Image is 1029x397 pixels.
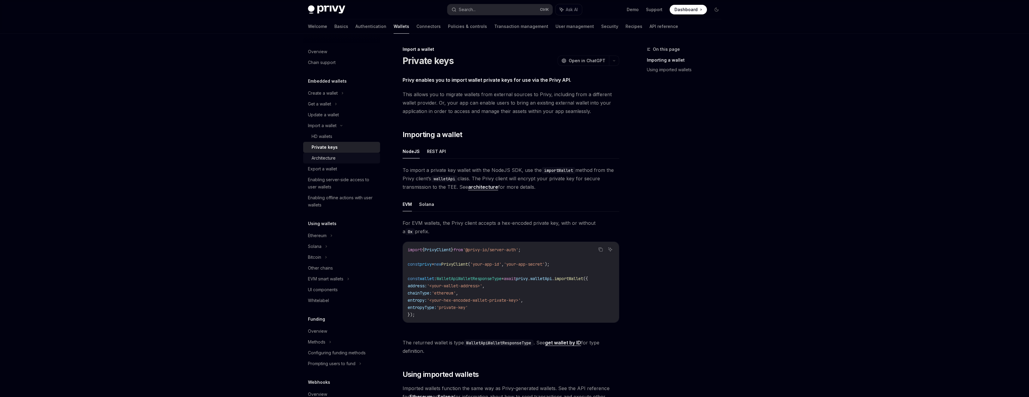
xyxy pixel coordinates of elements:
div: Overview [308,48,327,55]
span: 'private-key' [437,305,468,310]
code: 0x [405,228,415,235]
a: Transaction management [494,19,548,34]
button: NodeJS [403,144,420,158]
a: Wallets [394,19,409,34]
span: Open in ChatGPT [569,58,605,64]
div: Import a wallet [308,122,336,129]
span: '@privy-io/server-auth' [463,247,518,252]
div: Solana [308,243,321,250]
a: Authentication [355,19,386,34]
button: Toggle dark mode [712,5,721,14]
div: Ethereum [308,232,327,239]
span: = [432,261,434,267]
span: = [501,276,504,281]
span: , [482,283,485,289]
div: Get a wallet [308,100,331,108]
span: PrivyClient [425,247,451,252]
a: architecture [468,184,498,190]
div: UI components [308,286,338,293]
span: walletApi [530,276,552,281]
code: WalletApiWalletResponseType [464,340,534,346]
button: Ask AI [556,4,582,15]
button: Search...CtrlK [447,4,553,15]
a: get wallet by ID [545,340,581,346]
a: Security [601,19,618,34]
span: ; [518,247,521,252]
button: Open in ChatGPT [558,56,609,66]
button: REST API [427,144,446,158]
div: Enabling server-side access to user wallets [308,176,376,191]
h5: Embedded wallets [308,78,347,85]
span: '<your-wallet-address>' [427,283,482,289]
span: import [408,247,422,252]
span: } [451,247,453,252]
span: }); [408,312,415,317]
div: Methods [308,338,325,346]
a: Architecture [303,153,380,163]
a: Other chains [303,263,380,273]
a: Recipes [626,19,642,34]
div: Export a wallet [308,165,337,173]
span: On this page [653,46,680,53]
div: Other chains [308,264,333,272]
span: ( [468,261,470,267]
a: Basics [334,19,348,34]
a: Private keys [303,142,380,153]
a: Update a wallet [303,109,380,120]
div: Import a wallet [403,46,619,52]
div: Chain support [308,59,336,66]
a: UI components [303,284,380,295]
a: Support [646,7,662,13]
span: The returned wallet is type . See for type definition. [403,338,619,355]
a: Connectors [416,19,441,34]
button: Ask AI [606,246,614,253]
a: Configuring funding methods [303,347,380,358]
span: To import a private key wallet with the NodeJS SDK, use the method from the Privy client’s class.... [403,166,619,191]
a: Export a wallet [303,163,380,174]
a: Overview [303,46,380,57]
img: dark logo [308,5,345,14]
span: privy [516,276,528,281]
h5: Webhooks [308,379,330,386]
span: new [434,261,441,267]
span: from [453,247,463,252]
div: Search... [459,6,476,13]
a: Whitelabel [303,295,380,306]
span: ); [545,261,550,267]
span: chainType: [408,290,432,296]
span: wallet [420,276,434,281]
span: entropy: [408,298,427,303]
button: Copy the contents from the code block [597,246,604,253]
div: Architecture [312,154,336,162]
button: EVM [403,197,412,211]
span: . [528,276,530,281]
span: Using imported wallets [403,370,479,379]
div: Enabling offline actions with user wallets [308,194,376,209]
span: 'your-app-id' [470,261,501,267]
span: , [456,290,458,296]
span: . [552,276,554,281]
h5: Using wallets [308,220,336,227]
span: PrivyClient [441,261,468,267]
h5: Funding [308,316,325,323]
div: EVM smart wallets [308,275,343,282]
span: entropyType: [408,305,437,310]
span: This allows you to migrate wallets from external sources to Privy, including from a different wal... [403,90,619,115]
code: importWallet [542,167,575,174]
a: HD wallets [303,131,380,142]
div: Bitcoin [308,254,321,261]
a: Importing a wallet [647,55,726,65]
a: Chain support [303,57,380,68]
span: , [521,298,523,303]
code: walletApi [431,176,458,182]
span: WalletApiWalletResponseType [437,276,501,281]
a: API reference [650,19,678,34]
span: '<your-hex-encoded-wallet-private-key>' [427,298,521,303]
span: const [408,276,420,281]
a: Using imported wallets [647,65,726,75]
span: importWallet [554,276,583,281]
span: privy [420,261,432,267]
div: HD wallets [312,133,332,140]
a: Welcome [308,19,327,34]
a: Enabling server-side access to user wallets [303,174,380,192]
